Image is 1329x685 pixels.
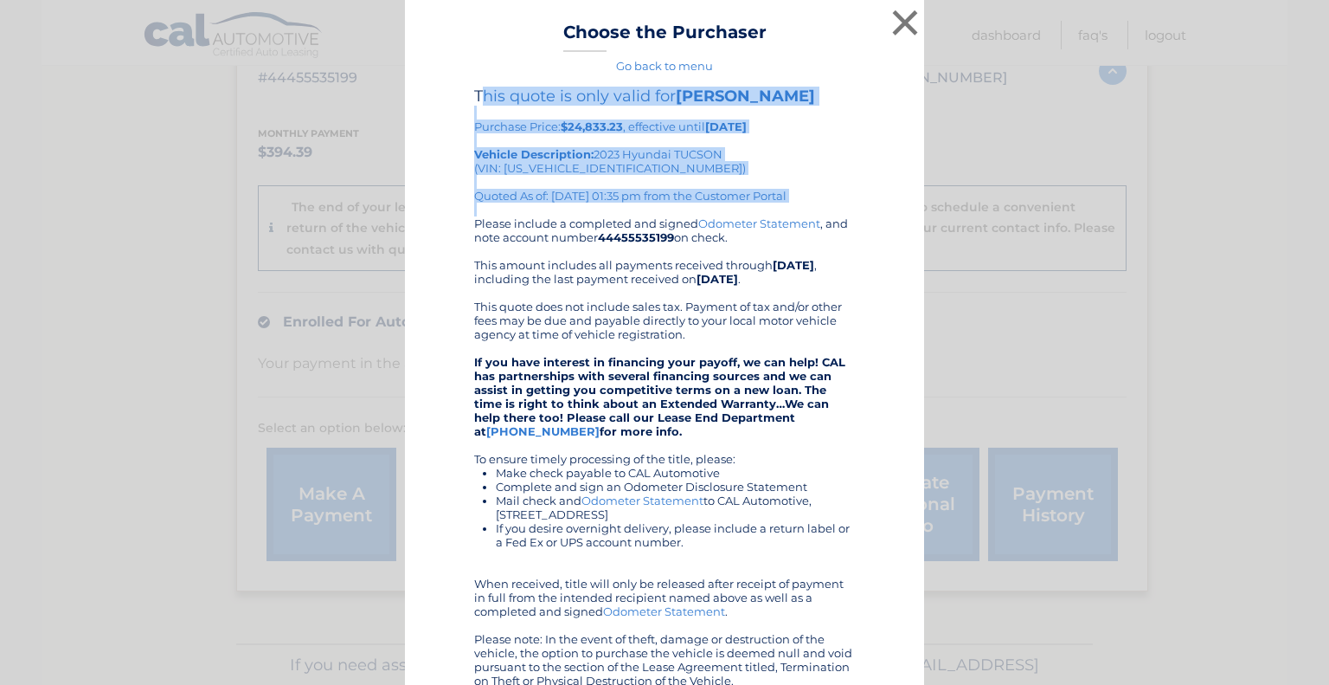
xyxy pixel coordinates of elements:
[581,494,703,507] a: Odometer Statement
[474,355,845,438] strong: If you have interest in financing your payoff, we can help! CAL has partnerships with several fin...
[561,120,623,133] b: $24,833.23
[616,59,713,73] a: Go back to menu
[474,147,594,161] strong: Vehicle Description:
[496,480,855,494] li: Complete and sign an Odometer Disclosure Statement
[603,604,725,618] a: Odometer Statement
[598,230,674,244] b: 44455535199
[773,258,814,272] b: [DATE]
[705,120,747,133] b: [DATE]
[474,87,855,216] div: Purchase Price: , effective until 2023 Hyundai TUCSON (VIN: [US_VEHICLE_IDENTIFICATION_NUMBER]) Q...
[486,424,600,438] a: [PHONE_NUMBER]
[496,466,855,480] li: Make check payable to CAL Automotive
[496,494,855,521] li: Mail check and to CAL Automotive, [STREET_ADDRESS]
[676,87,815,106] b: [PERSON_NAME]
[888,5,922,40] button: ×
[563,22,767,52] h3: Choose the Purchaser
[697,272,738,286] b: [DATE]
[474,87,855,106] h4: This quote is only valid for
[496,521,855,549] li: If you desire overnight delivery, please include a return label or a Fed Ex or UPS account number.
[698,216,820,230] a: Odometer Statement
